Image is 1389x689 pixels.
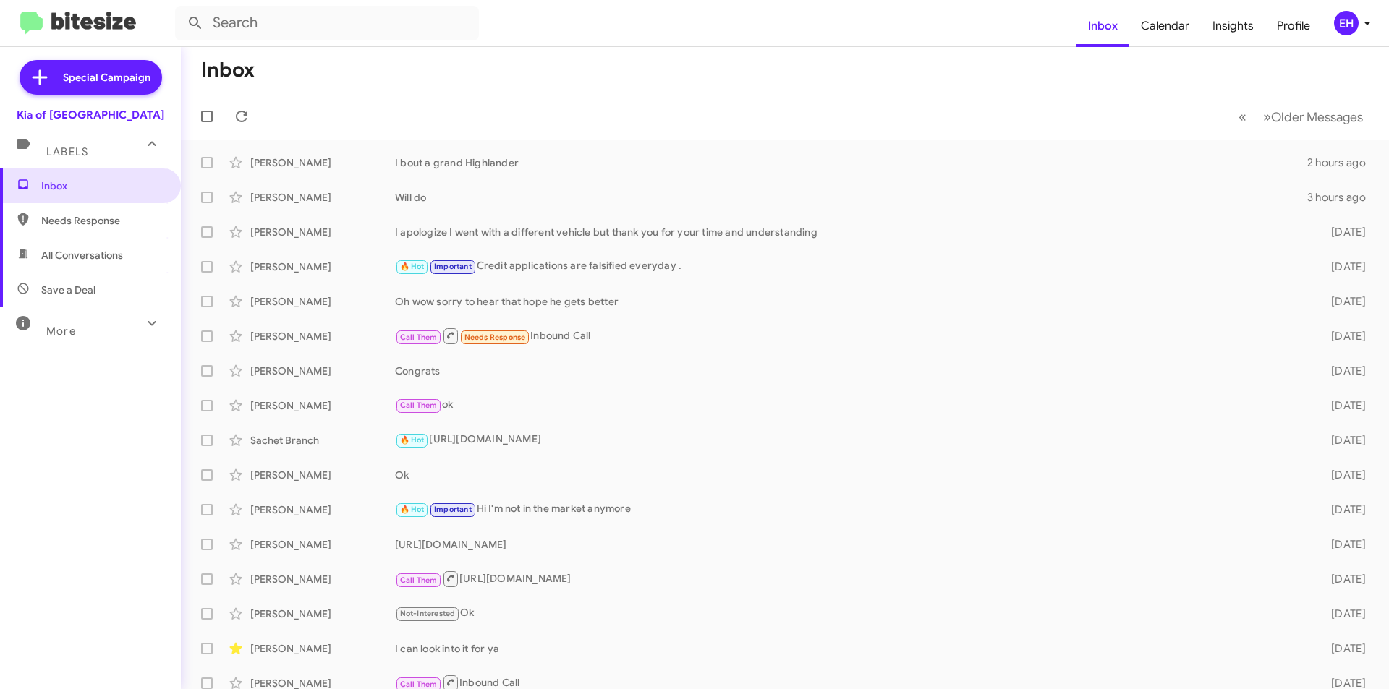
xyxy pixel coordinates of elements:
span: Needs Response [41,213,164,228]
span: Not-Interested [400,609,456,618]
div: [DATE] [1308,260,1377,274]
div: I bout a grand Highlander [395,155,1307,170]
div: [PERSON_NAME] [250,260,395,274]
span: Special Campaign [63,70,150,85]
div: [DATE] [1308,294,1377,309]
span: Call Them [400,680,438,689]
span: All Conversations [41,248,123,262]
div: Oh wow sorry to hear that hope he gets better [395,294,1308,309]
div: EH [1334,11,1359,35]
span: « [1239,108,1246,126]
button: Next [1254,102,1372,132]
div: [DATE] [1308,641,1377,656]
span: Labels [46,145,88,158]
div: Inbound Call [395,327,1308,345]
div: [DATE] [1308,364,1377,378]
a: Insights [1201,5,1265,47]
a: Special Campaign [20,60,162,95]
span: More [46,325,76,338]
div: [URL][DOMAIN_NAME] [395,537,1308,552]
div: Hi I'm not in the market anymore [395,501,1308,518]
h1: Inbox [201,59,255,82]
div: Sachet Branch [250,433,395,448]
span: Needs Response [464,333,526,342]
div: [DATE] [1308,502,1377,517]
div: [DATE] [1308,225,1377,239]
div: Will do [395,190,1307,205]
div: [PERSON_NAME] [250,190,395,205]
div: Ok [395,468,1308,482]
div: 3 hours ago [1307,190,1377,205]
div: [DATE] [1308,572,1377,586]
span: Call Them [400,401,438,410]
div: [URL][DOMAIN_NAME] [395,570,1308,588]
span: Inbox [41,179,164,193]
div: [PERSON_NAME] [250,468,395,482]
div: Credit applications are falsified everyday . [395,258,1308,275]
div: [PERSON_NAME] [250,155,395,170]
div: [PERSON_NAME] [250,364,395,378]
button: Previous [1230,102,1255,132]
span: 🔥 Hot [400,262,425,271]
div: Congrats [395,364,1308,378]
div: [DATE] [1308,607,1377,621]
div: 2 hours ago [1307,155,1377,170]
div: [DATE] [1308,537,1377,552]
div: ok [395,397,1308,414]
span: Call Them [400,575,438,585]
span: » [1263,108,1271,126]
div: Ok [395,605,1308,622]
a: Profile [1265,5,1322,47]
div: I can look into it for ya [395,641,1308,656]
div: [PERSON_NAME] [250,607,395,621]
div: Kia of [GEOGRAPHIC_DATA] [17,108,164,122]
input: Search [175,6,479,40]
nav: Page navigation example [1231,102,1372,132]
a: Inbox [1076,5,1129,47]
div: [DATE] [1308,398,1377,413]
div: [PERSON_NAME] [250,537,395,552]
div: I apologize I went with a different vehicle but thank you for your time and understanding [395,225,1308,239]
span: 🔥 Hot [400,435,425,445]
div: [PERSON_NAME] [250,294,395,309]
button: EH [1322,11,1373,35]
div: [PERSON_NAME] [250,641,395,656]
span: Older Messages [1271,109,1363,125]
div: [DATE] [1308,468,1377,482]
span: 🔥 Hot [400,505,425,514]
a: Calendar [1129,5,1201,47]
div: [DATE] [1308,329,1377,343]
div: [PERSON_NAME] [250,398,395,413]
div: [PERSON_NAME] [250,572,395,586]
span: Important [434,262,472,271]
span: Important [434,505,472,514]
div: [PERSON_NAME] [250,502,395,517]
span: Call Them [400,333,438,342]
div: [PERSON_NAME] [250,225,395,239]
div: [URL][DOMAIN_NAME] [395,432,1308,448]
span: Save a Deal [41,283,95,297]
div: [DATE] [1308,433,1377,448]
div: [PERSON_NAME] [250,329,395,343]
